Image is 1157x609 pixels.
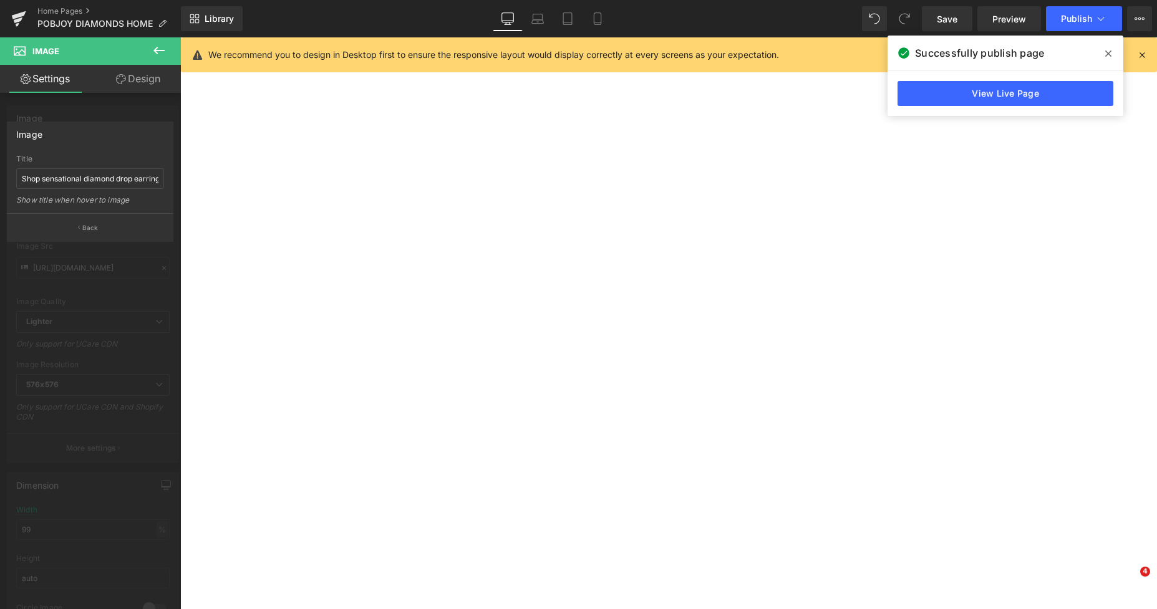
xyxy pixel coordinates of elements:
button: Back [7,213,173,241]
span: Library [205,13,234,24]
div: Image [16,122,42,140]
span: Publish [1061,14,1092,24]
p: We recommend you to design in Desktop first to ensure the responsive layout would display correct... [208,48,779,62]
div: Title [16,155,164,163]
span: POBJOY DIAMONDS HOME [37,19,153,29]
span: Image [32,46,59,56]
a: Desktop [493,6,523,31]
div: Show title when hover to image [16,195,164,213]
span: Save [937,12,957,26]
a: New Library [181,6,243,31]
a: Design [93,65,183,93]
button: Publish [1046,6,1122,31]
p: Back [82,223,99,233]
button: Undo [862,6,887,31]
button: More [1127,6,1152,31]
a: Tablet [553,6,583,31]
iframe: Intercom live chat [1115,567,1145,597]
span: Successfully publish page [915,46,1044,60]
span: 4 [1140,567,1150,577]
a: View Live Page [898,81,1113,106]
a: Mobile [583,6,612,31]
a: Laptop [523,6,553,31]
a: Preview [977,6,1041,31]
button: Redo [892,6,917,31]
span: Preview [992,12,1026,26]
a: Home Pages [37,6,181,16]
